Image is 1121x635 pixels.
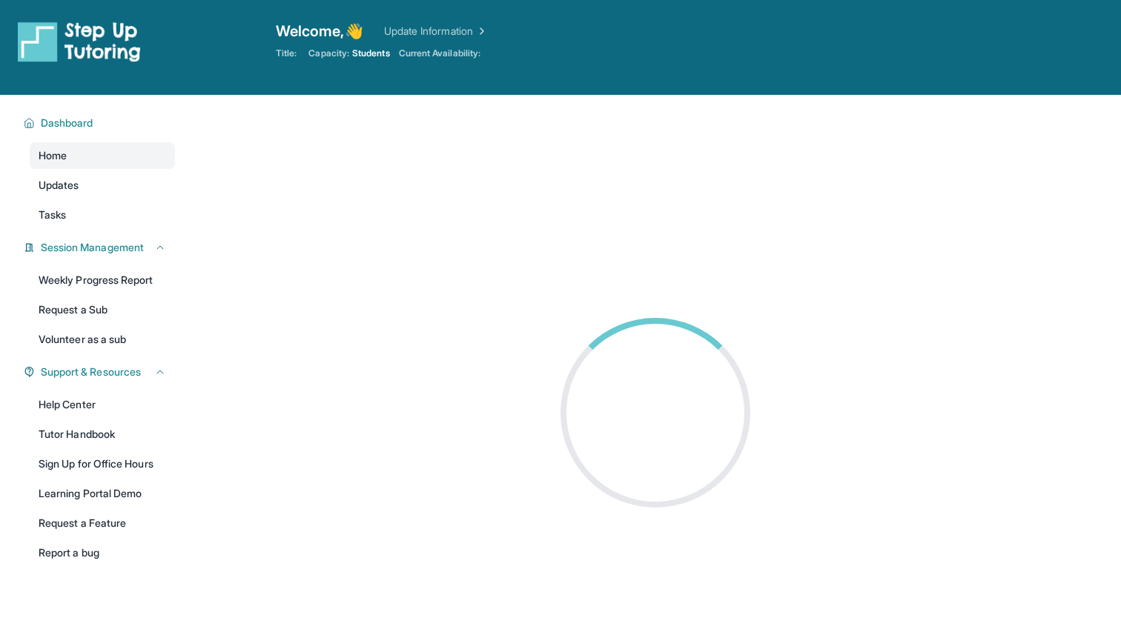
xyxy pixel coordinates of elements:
[35,365,166,379] button: Support & Resources
[30,142,175,169] a: Home
[308,47,349,59] span: Capacity:
[41,116,93,130] span: Dashboard
[30,510,175,536] a: Request a Feature
[30,480,175,507] a: Learning Portal Demo
[30,326,175,353] a: Volunteer as a sub
[18,21,141,62] img: logo
[30,539,175,566] a: Report a bug
[41,240,144,255] span: Session Management
[39,178,79,193] span: Updates
[30,296,175,323] a: Request a Sub
[39,148,67,163] span: Home
[276,47,297,59] span: Title:
[384,24,488,39] a: Update Information
[399,47,480,59] span: Current Availability:
[30,421,175,448] a: Tutor Handbook
[30,202,175,228] a: Tasks
[35,116,166,130] button: Dashboard
[35,240,166,255] button: Session Management
[30,451,175,477] a: Sign Up for Office Hours
[30,267,175,293] a: Weekly Progress Report
[352,47,390,59] span: Students
[41,365,141,379] span: Support & Resources
[30,391,175,418] a: Help Center
[276,21,363,41] span: Welcome, 👋
[30,172,175,199] a: Updates
[473,24,488,39] img: Chevron Right
[39,207,66,222] span: Tasks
